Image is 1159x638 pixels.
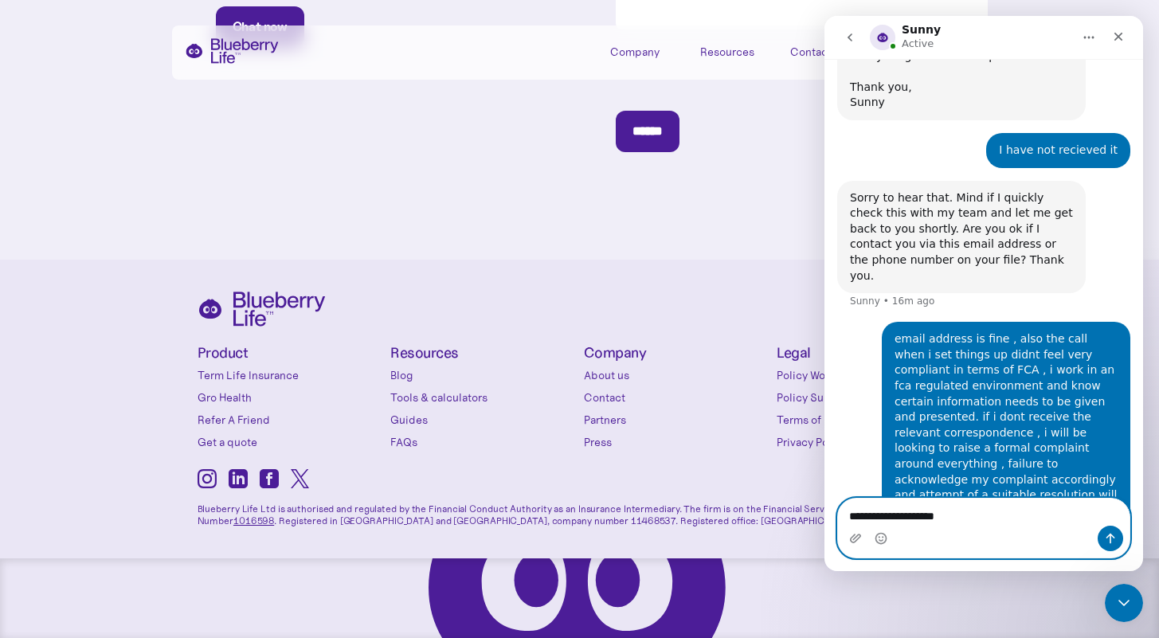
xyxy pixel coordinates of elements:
a: home [185,38,279,64]
a: Policy Wording [777,367,962,383]
a: About us [584,367,769,383]
a: Partners [584,412,769,428]
h4: Company [584,346,769,361]
a: Tools & calculators [390,389,576,405]
a: Refer A Friend [198,412,383,428]
h4: Product [198,346,383,361]
a: Contact [584,389,769,405]
div: Contact [790,45,832,59]
a: Gro Health [198,389,383,405]
a: Blog [390,367,576,383]
h4: Resources [390,346,576,361]
a: Chat now [216,6,304,48]
div: Resources [700,45,754,59]
a: Terms of Business [777,412,962,428]
p: Blueberry Life Ltd is authorised and regulated by the Financial Conduct Authority as an Insurance... [198,492,962,526]
div: Company [610,38,682,65]
iframe: Intercom live chat [824,16,1143,571]
a: Get a quote [198,434,383,450]
div: Chat now [233,19,288,35]
a: Privacy Policy [777,434,962,450]
h4: Legal [777,346,962,361]
a: Press [584,434,769,450]
a: Guides [390,412,576,428]
iframe: Intercom live chat [1105,584,1143,622]
a: Policy Summary [777,389,962,405]
a: 1016598 [233,515,274,526]
a: Contact [790,38,862,65]
a: Term Life Insurance [198,367,383,383]
div: Company [610,45,660,59]
div: Resources [700,38,772,65]
a: FAQs [390,434,576,450]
